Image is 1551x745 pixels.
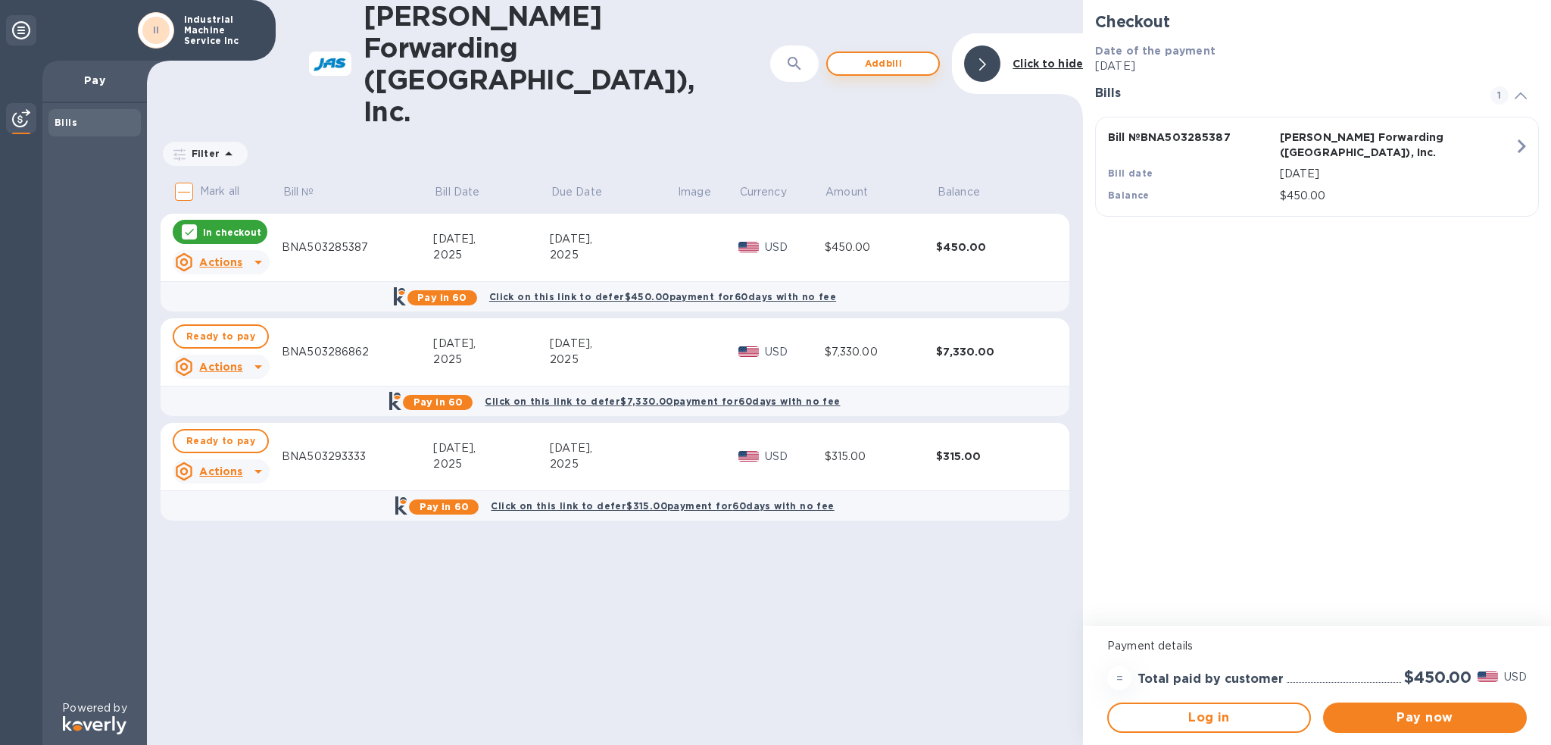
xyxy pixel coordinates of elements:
div: [DATE], [550,440,676,456]
b: II [153,24,160,36]
p: [DATE] [1280,166,1514,182]
div: 2025 [433,352,550,368]
b: Pay in 60 [420,501,469,512]
div: BNA503293333 [282,449,433,465]
p: Bill № [283,184,314,200]
img: Logo [63,716,126,734]
div: $315.00 [936,449,1048,464]
p: Balance [938,184,980,200]
p: Bill Date [435,184,479,200]
p: Industrial Machine Service Inc [184,14,260,46]
div: $7,330.00 [825,344,937,360]
div: 2025 [433,456,550,472]
div: [DATE], [433,440,550,456]
div: [DATE], [433,231,550,247]
b: Date of the payment [1095,45,1216,57]
span: Pay now [1335,709,1515,727]
div: 2025 [550,352,676,368]
button: Addbill [826,52,940,76]
div: $7,330.00 [936,344,1048,359]
div: $315.00 [825,449,937,465]
p: Currency [740,184,787,200]
p: USD [765,344,825,360]
p: In checkout [203,226,261,239]
p: Mark all [200,183,239,199]
p: [PERSON_NAME] Forwarding ([GEOGRAPHIC_DATA]), Inc. [1280,130,1446,160]
h3: Bills [1095,86,1472,101]
div: [DATE], [550,336,676,352]
p: Bill № BNA503285387 [1108,130,1274,145]
span: Log in [1121,709,1297,727]
span: Bill № [283,184,334,200]
h2: $450.00 [1404,668,1471,687]
button: Bill №BNA503285387[PERSON_NAME] Forwarding ([GEOGRAPHIC_DATA]), Inc.Bill date[DATE]Balance$450.00 [1095,117,1539,217]
p: [DATE] [1095,58,1539,74]
b: Bill date [1108,167,1153,179]
u: Actions [199,361,242,373]
p: Pay [55,73,135,88]
p: Filter [186,147,220,160]
div: [DATE], [433,336,550,352]
p: USD [765,239,825,255]
div: 2025 [550,247,676,263]
b: Click on this link to defer $315.00 payment for 60 days with no fee [491,500,834,512]
b: Pay in 60 [417,292,467,303]
u: Actions [199,256,242,268]
p: USD [765,449,825,465]
img: USD [738,346,759,357]
img: USD [738,451,759,462]
span: Add bill [840,55,926,73]
img: USD [1478,671,1498,682]
span: 1 [1490,86,1509,105]
div: 2025 [550,456,676,472]
u: Actions [199,465,242,477]
b: Click on this link to defer $450.00 payment for 60 days with no fee [489,291,836,302]
b: Click on this link to defer $7,330.00 payment for 60 days with no fee [485,396,840,407]
div: $450.00 [825,239,937,255]
button: Ready to pay [173,429,269,453]
div: $450.00 [936,239,1048,255]
span: Bill Date [435,184,499,200]
div: BNA503285387 [282,239,433,255]
div: = [1107,666,1131,690]
span: Due Date [551,184,622,200]
p: Image [678,184,711,200]
div: [DATE], [550,231,676,247]
button: Ready to pay [173,324,269,349]
b: Balance [1108,189,1150,201]
p: Payment details [1107,638,1527,654]
span: Ready to pay [186,327,255,346]
div: BNA503286862 [282,344,433,360]
span: Ready to pay [186,432,255,450]
p: Amount [825,184,868,200]
p: USD [1504,669,1527,685]
p: Powered by [62,700,126,716]
img: USD [738,242,759,252]
p: $450.00 [1280,188,1514,204]
b: Click to hide [1013,58,1083,70]
button: Log in [1107,703,1311,733]
span: Amount [825,184,888,200]
span: Balance [938,184,1000,200]
div: 2025 [433,247,550,263]
button: Pay now [1323,703,1527,733]
b: Bills [55,117,77,128]
b: Pay in 60 [413,396,463,408]
p: Due Date [551,184,602,200]
h2: Checkout [1095,12,1539,31]
h3: Total paid by customer [1138,672,1284,687]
